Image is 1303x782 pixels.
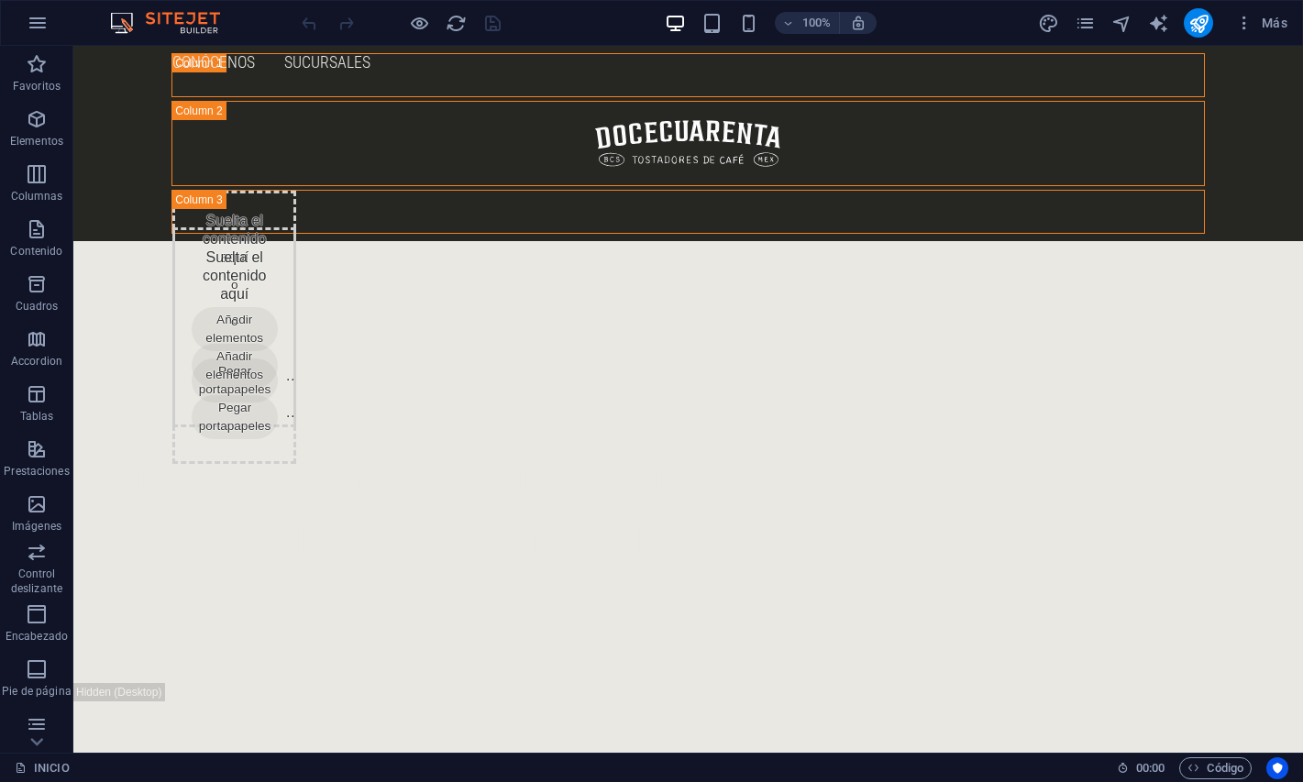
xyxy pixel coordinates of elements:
[10,134,63,149] p: Elementos
[1117,757,1165,779] h6: Tiempo de la sesión
[10,244,62,259] p: Contenido
[11,189,63,204] p: Columnas
[1179,757,1252,779] button: Código
[1136,757,1165,779] span: 00 00
[775,12,840,34] button: 100%
[1149,761,1152,775] span: :
[1075,13,1096,34] i: Páginas (Ctrl+Alt+S)
[15,757,70,779] a: Haz clic para cancelar la selección y doble clic para abrir páginas
[408,12,430,34] button: Haz clic para salir del modo de previsualización y seguir editando
[13,79,61,94] p: Favoritos
[2,684,71,699] p: Pie de página
[99,182,223,418] div: Suelta el contenido aquí
[11,354,62,369] p: Accordion
[12,519,61,534] p: Imágenes
[118,261,204,305] span: Añadir elementos
[1148,13,1169,34] i: AI Writer
[1228,8,1295,38] button: Más
[118,349,205,393] span: Pegar portapapeles
[118,298,204,342] span: Añadir elementos
[1147,12,1169,34] button: text_generator
[1266,757,1288,779] button: Usercentrics
[1111,13,1132,34] i: Navegador
[1187,757,1243,779] span: Código
[1184,8,1213,38] button: publish
[446,13,467,34] i: Volver a cargar página
[1074,12,1096,34] button: pages
[16,299,59,314] p: Cuadros
[850,15,867,31] i: Al redimensionar, ajustar el nivel de zoom automáticamente para ajustarse al dispositivo elegido.
[4,464,69,479] p: Prestaciones
[1110,12,1132,34] button: navigator
[1235,14,1287,32] span: Más
[1188,13,1209,34] i: Publicar
[105,12,243,34] img: Editor Logo
[802,12,832,34] h6: 100%
[445,12,467,34] button: reload
[6,629,68,644] p: Encabezado
[1038,13,1059,34] i: Diseño (Ctrl+Alt+Y)
[20,409,54,424] p: Tablas
[99,145,223,381] div: Suelta el contenido aquí
[1037,12,1059,34] button: design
